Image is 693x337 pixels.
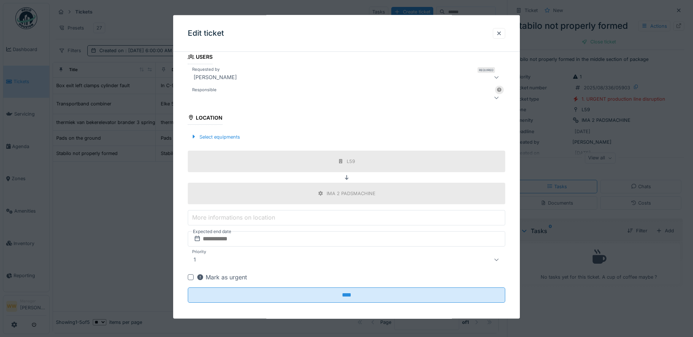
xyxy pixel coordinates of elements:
label: More informations on location [191,213,277,222]
h3: Edit ticket [188,29,224,38]
div: Users [188,51,213,64]
div: [PERSON_NAME] [191,73,240,81]
label: Responsible [191,86,218,93]
label: Expected end date [192,228,232,236]
div: Required [477,67,495,73]
div: IMA 2 PADSMACHINE [327,190,376,197]
label: Requested by [191,66,221,72]
div: Mark as urgent [197,273,247,282]
div: Select equipments [188,132,243,142]
label: Priority [191,249,207,255]
div: Location [188,112,222,124]
div: L59 [347,158,355,164]
div: 1 [191,255,199,264]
